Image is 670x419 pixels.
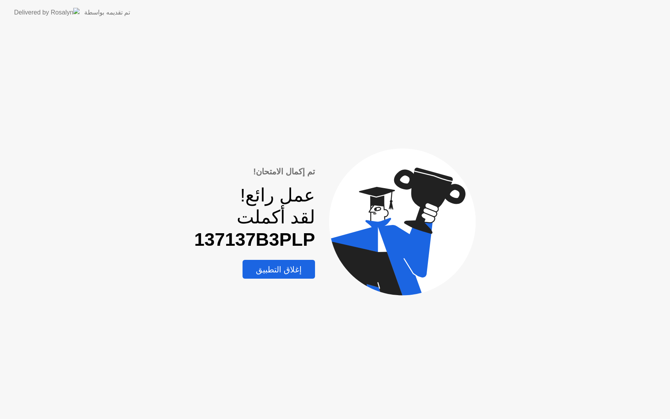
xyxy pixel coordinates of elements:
img: Delivered by Rosalyn [14,8,80,17]
b: 137137B3PLP [194,229,315,250]
div: إغلاق التطبيق [245,265,313,274]
div: تم تقديمه بواسطة [84,8,130,17]
button: إغلاق التطبيق [243,260,315,279]
div: عمل رائع! لقد أكملت [194,184,315,250]
div: تم إكمال الامتحان! [194,165,315,178]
